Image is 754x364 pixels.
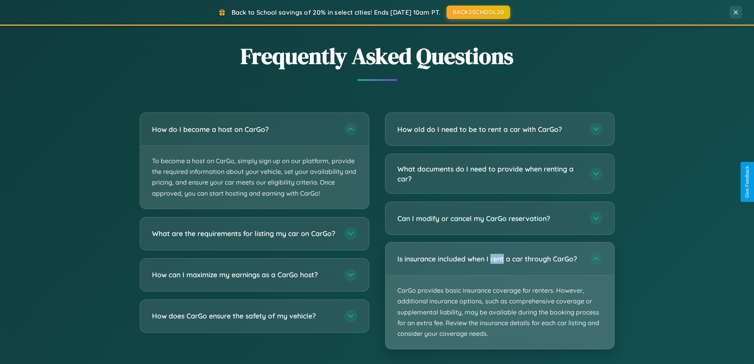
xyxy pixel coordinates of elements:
h3: How old do I need to be to rent a car with CarGo? [397,124,582,134]
h3: What are the requirements for listing my car on CarGo? [152,229,336,238]
h3: How does CarGo ensure the safety of my vehicle? [152,311,336,321]
div: Give Feedback [745,166,750,198]
button: BACK2SCHOOL20 [446,6,510,19]
h3: How do I become a host on CarGo? [152,124,336,134]
h3: How can I maximize my earnings as a CarGo host? [152,270,336,280]
span: Back to School savings of 20% in select cities! Ends [DATE] 10am PT. [232,8,441,16]
p: CarGo provides basic insurance coverage for renters. However, additional insurance options, such ... [386,275,614,349]
h3: Can I modify or cancel my CarGo reservation? [397,213,582,223]
h3: Is insurance included when I rent a car through CarGo? [397,254,582,264]
p: To become a host on CarGo, simply sign up on our platform, provide the required information about... [140,146,369,209]
h2: Frequently Asked Questions [140,41,615,71]
h3: What documents do I need to provide when renting a car? [397,164,582,183]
